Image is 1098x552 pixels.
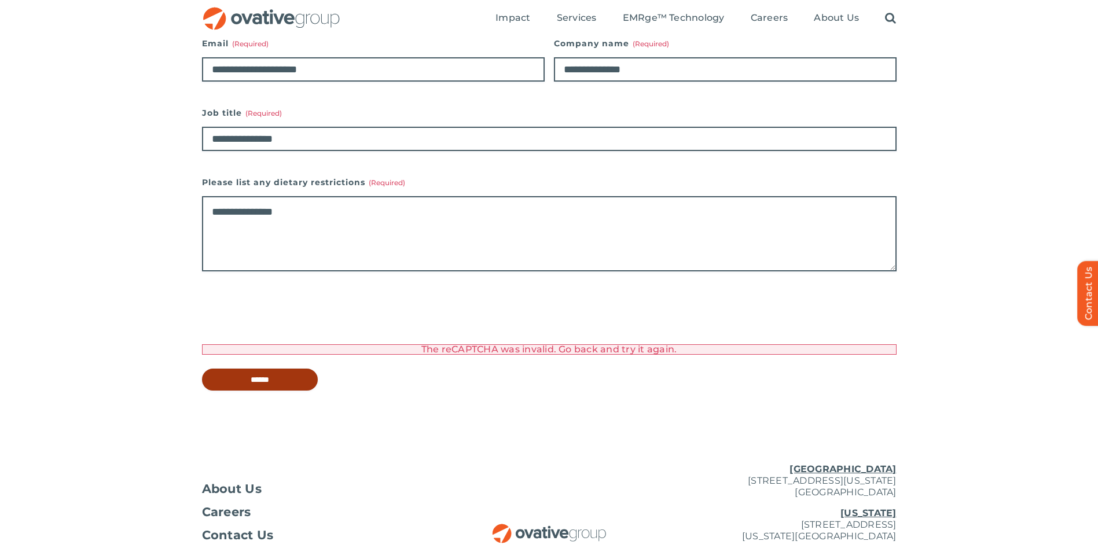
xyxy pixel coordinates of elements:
label: Email [202,35,545,51]
a: OG_Full_horizontal_RGB [491,522,607,533]
span: (Required) [245,109,282,117]
iframe: reCAPTCHA [202,295,378,340]
a: Search [885,12,896,25]
span: (Required) [232,39,269,48]
u: [US_STATE] [840,507,896,518]
a: Services [557,12,597,25]
span: Careers [751,12,788,24]
u: [GEOGRAPHIC_DATA] [789,463,896,474]
span: (Required) [633,39,669,48]
p: [STREET_ADDRESS][US_STATE] [GEOGRAPHIC_DATA] [665,463,897,498]
a: EMRge™ Technology [623,12,725,25]
a: Careers [751,12,788,25]
label: Please list any dietary restrictions [202,174,897,190]
label: Job title [202,105,897,121]
nav: Footer Menu [202,483,434,541]
span: EMRge™ Technology [623,12,725,24]
span: About Us [202,483,262,495]
span: (Required) [369,178,405,187]
a: Careers [202,506,434,518]
span: Services [557,12,597,24]
label: Company name [554,35,897,51]
span: About Us [814,12,859,24]
a: OG_Full_horizontal_RGB [202,6,341,17]
a: Impact [495,12,530,25]
a: About Us [202,483,434,495]
span: Contact Us [202,529,274,541]
span: Careers [202,506,251,518]
div: The reCAPTCHA was invalid. Go back and try it again. [202,344,897,355]
span: Impact [495,12,530,24]
a: About Us [814,12,859,25]
a: Contact Us [202,529,434,541]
